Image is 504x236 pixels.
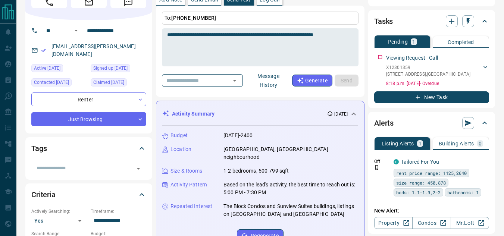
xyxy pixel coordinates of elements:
[223,145,358,161] p: [GEOGRAPHIC_DATA], [GEOGRAPHIC_DATA] neighbourhood
[93,79,124,86] span: Claimed [DATE]
[374,91,489,103] button: New Task
[171,15,216,21] span: [PHONE_NUMBER]
[223,167,289,175] p: 1-2 bedrooms, 500-799 sqft
[292,75,332,86] button: Generate
[374,207,489,215] p: New Alert:
[396,189,441,196] span: beds: 1.1-1.9,2-2
[91,78,146,89] div: Wed Aug 13 2025
[396,169,467,177] span: rent price range: 1125,2640
[91,208,146,215] p: Timeframe:
[374,12,489,30] div: Tasks
[245,70,292,91] button: Message History
[374,217,413,229] a: Property
[34,79,69,86] span: Contacted [DATE]
[31,112,146,126] div: Just Browsing
[229,75,240,86] button: Open
[72,26,81,35] button: Open
[419,141,422,146] p: 1
[334,111,348,117] p: [DATE]
[31,208,87,215] p: Actively Searching:
[31,78,87,89] div: Tue Nov 05 2024
[223,181,358,196] p: Based on the lead's activity, the best time to reach out is: 5:00 PM - 7:30 PM
[479,141,482,146] p: 0
[382,141,414,146] p: Listing Alerts
[447,189,479,196] span: bathrooms: 1
[31,215,87,227] div: Yes
[388,39,408,44] p: Pending
[439,141,474,146] p: Building Alerts
[93,64,128,72] span: Signed up [DATE]
[386,64,470,71] p: X12301359
[31,189,56,201] h2: Criteria
[223,202,358,218] p: The Block Condos and Sunview Suites buildings, listings on [GEOGRAPHIC_DATA] and [GEOGRAPHIC_DATA]
[448,40,474,45] p: Completed
[31,139,146,157] div: Tags
[133,163,144,174] button: Open
[374,158,389,165] p: Off
[170,202,212,210] p: Repeated Interest
[374,165,379,170] svg: Push Notification Only
[170,132,188,139] p: Budget
[41,48,46,53] svg: Email Verified
[386,71,470,78] p: [STREET_ADDRESS] , [GEOGRAPHIC_DATA]
[412,39,415,44] p: 1
[31,64,87,75] div: Tue Aug 12 2025
[386,54,438,62] p: Viewing Request - Call
[170,145,191,153] p: Location
[451,217,489,229] a: Mr.Loft
[162,107,358,121] div: Activity Summary[DATE]
[386,63,489,79] div: X12301359[STREET_ADDRESS],[GEOGRAPHIC_DATA]
[31,92,146,106] div: Renter
[172,110,215,118] p: Activity Summary
[31,142,47,154] h2: Tags
[394,159,399,164] div: condos.ca
[34,64,60,72] span: Active [DATE]
[374,114,489,132] div: Alerts
[162,12,359,25] p: To:
[31,186,146,204] div: Criteria
[374,117,394,129] h2: Alerts
[91,64,146,75] div: Tue Nov 05 2024
[51,43,136,57] a: [EMAIL_ADDRESS][PERSON_NAME][DOMAIN_NAME]
[374,15,393,27] h2: Tasks
[170,181,207,189] p: Activity Pattern
[170,167,203,175] p: Size & Rooms
[401,159,439,165] a: Tailored For You
[396,179,446,186] span: size range: 450,878
[412,217,451,229] a: Condos
[386,80,489,87] p: 8:18 p.m. [DATE] - Overdue
[223,132,253,139] p: [DATE]-2400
